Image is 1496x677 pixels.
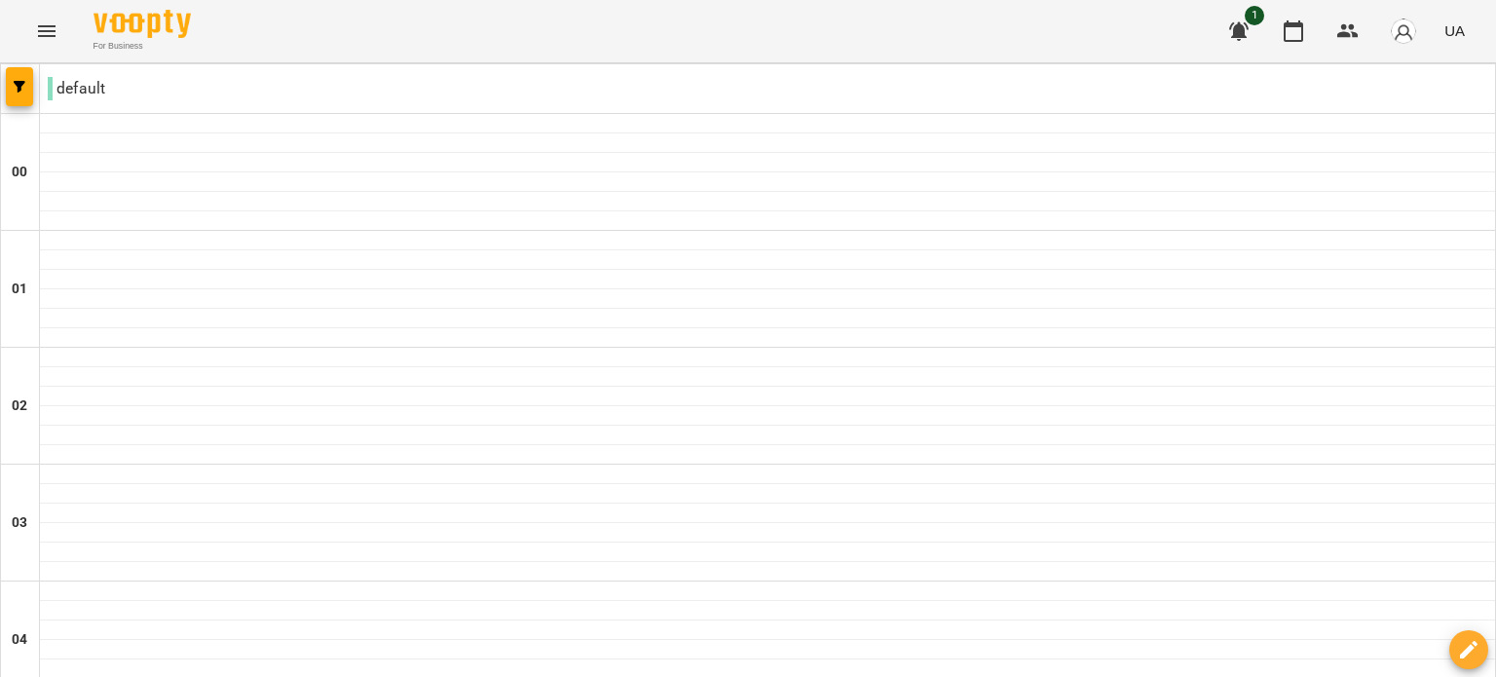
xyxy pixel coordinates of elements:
h6: 00 [12,162,27,183]
span: UA [1444,20,1465,41]
button: Menu [23,8,70,55]
h6: 01 [12,279,27,300]
img: Voopty Logo [93,10,191,38]
h6: 02 [12,395,27,417]
span: 1 [1245,6,1264,25]
p: default [48,77,105,100]
span: For Business [93,40,191,53]
button: UA [1437,13,1473,49]
h6: 03 [12,512,27,534]
img: avatar_s.png [1390,18,1417,45]
h6: 04 [12,629,27,651]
